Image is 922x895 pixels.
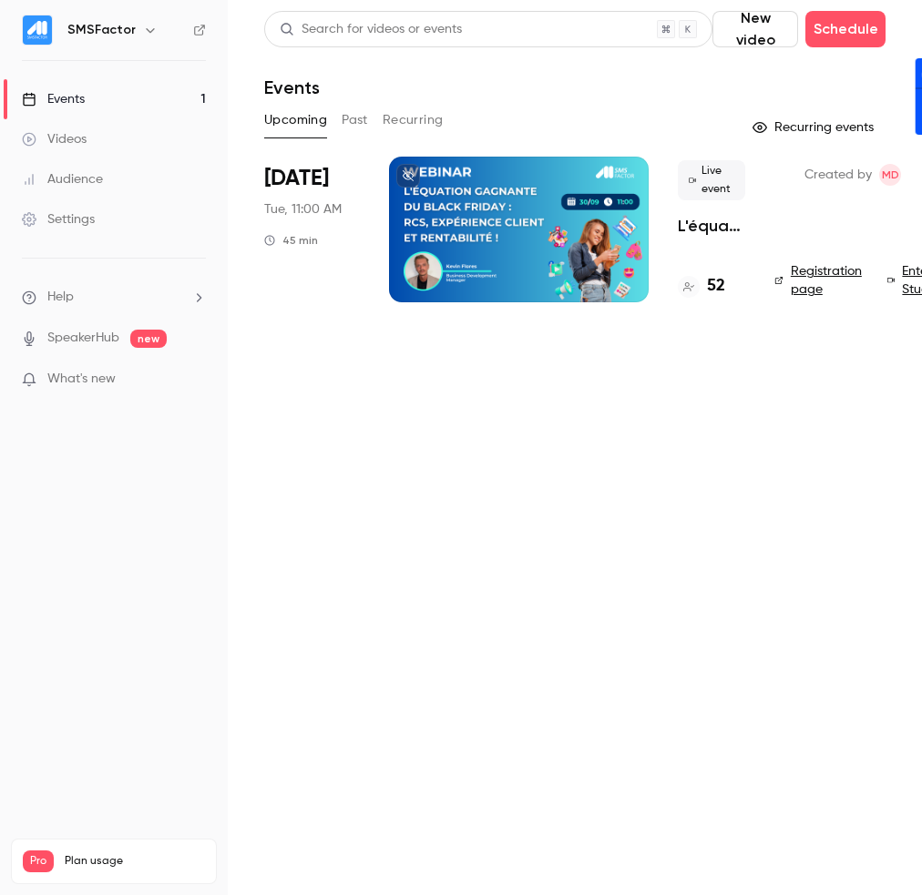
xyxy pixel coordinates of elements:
[264,76,320,98] h1: Events
[879,164,901,186] span: Marie Delamarre
[264,200,342,219] span: Tue, 11:00 AM
[264,164,329,193] span: [DATE]
[804,164,872,186] span: Created by
[882,164,899,186] span: MD
[264,233,318,248] div: 45 min
[23,850,54,872] span: Pro
[130,330,167,348] span: new
[744,113,886,142] button: Recurring events
[23,15,52,45] img: SMSFactor
[47,329,119,348] a: SpeakerHub
[805,11,886,47] button: Schedule
[280,20,462,39] div: Search for videos or events
[707,274,725,299] h4: 52
[22,170,103,188] div: Audience
[712,11,798,47] button: New video
[342,106,368,135] button: Past
[47,370,116,389] span: What's new
[678,274,725,299] a: 52
[678,160,745,200] span: Live event
[264,157,360,302] div: Sep 30 Tue, 11:00 AM (Europe/Paris)
[678,215,745,237] a: L'équation gagnante du [DATE][DATE] : RCS, expérience client et rentabilité !
[22,288,206,307] li: help-dropdown-opener
[22,210,95,229] div: Settings
[184,371,206,388] iframe: Noticeable Trigger
[67,21,136,39] h6: SMSFactor
[65,854,205,869] span: Plan usage
[774,262,866,299] a: Registration page
[383,106,444,135] button: Recurring
[47,288,74,307] span: Help
[264,106,327,135] button: Upcoming
[22,130,87,148] div: Videos
[22,90,85,108] div: Events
